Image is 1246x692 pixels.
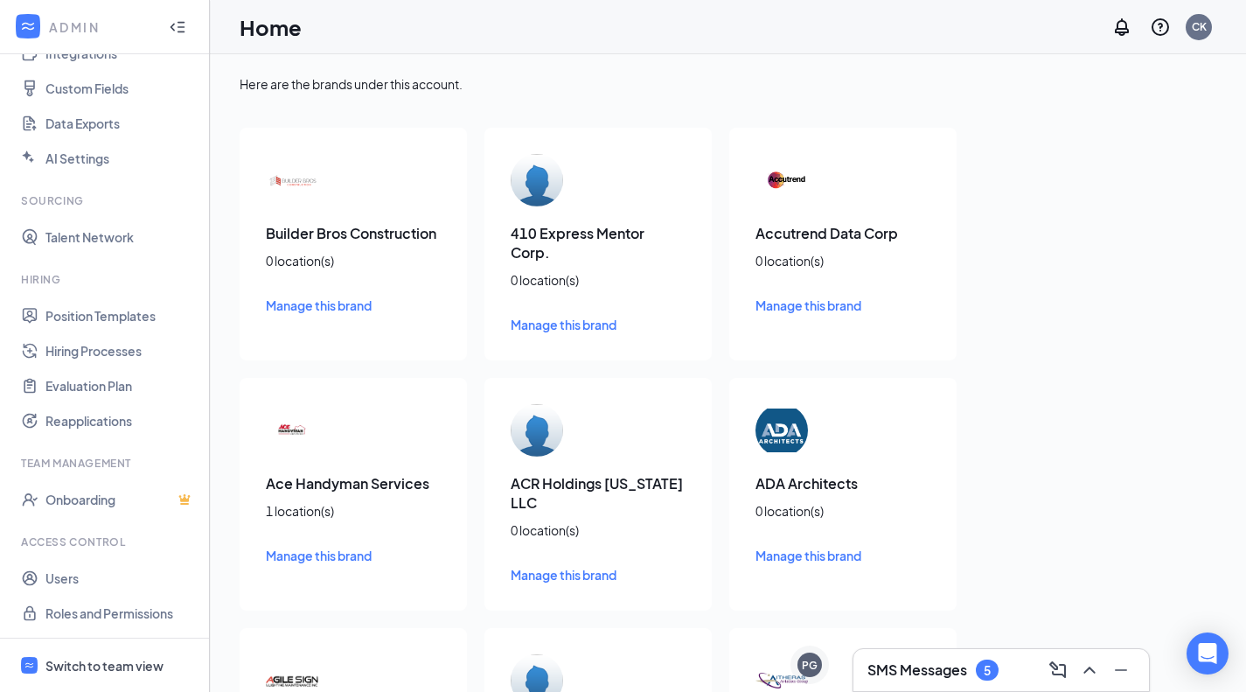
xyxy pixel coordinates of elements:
[49,18,153,36] div: ADMIN
[266,296,441,315] a: Manage this brand
[984,663,991,678] div: 5
[755,154,808,206] img: Accutrend Data Corp logo
[45,561,195,596] a: Users
[266,252,441,269] div: 0 location(s)
[802,658,818,673] div: PG
[45,368,195,403] a: Evaluation Plan
[45,333,195,368] a: Hiring Processes
[266,474,441,493] h3: Ace Handyman Services
[755,297,861,313] span: Manage this brand
[1187,633,1229,675] div: Open Intercom Messenger
[1079,660,1100,681] svg: ChevronUp
[511,404,563,457] img: ACR Holdings Delaware LLC logo
[266,297,372,313] span: Manage this brand
[1048,660,1068,681] svg: ComposeMessage
[1150,17,1171,38] svg: QuestionInfo
[755,474,930,493] h3: ADA Architects
[45,657,164,675] div: Switch to team view
[755,224,930,243] h3: Accutrend Data Corp
[24,660,35,671] svg: WorkstreamLogo
[511,565,686,584] a: Manage this brand
[1044,656,1072,684] button: ComposeMessage
[511,224,686,262] h3: 410 Express Mentor Corp.
[511,474,686,513] h3: ACR Holdings [US_STATE] LLC
[19,17,37,35] svg: WorkstreamLogo
[1075,656,1103,684] button: ChevronUp
[511,154,563,206] img: 410 Express Mentor Corp. logo
[21,272,191,287] div: Hiring
[45,596,195,631] a: Roles and Permissions
[755,548,861,563] span: Manage this brand
[755,546,930,565] a: Manage this brand
[240,12,302,42] h1: Home
[45,220,195,255] a: Talent Network
[1192,19,1207,34] div: CK
[266,502,441,520] div: 1 location(s)
[21,456,191,471] div: Team Management
[21,193,191,208] div: Sourcing
[45,403,195,438] a: Reapplications
[1110,660,1131,681] svg: Minimize
[266,154,318,206] img: Builder Bros Construction logo
[21,535,191,549] div: Access control
[45,482,195,517] a: OnboardingCrown
[755,404,808,457] img: ADA Architects logo
[266,548,372,563] span: Manage this brand
[867,661,967,680] h3: SMS Messages
[1111,17,1132,38] svg: Notifications
[511,567,616,583] span: Manage this brand
[169,18,186,36] svg: Collapse
[511,317,616,332] span: Manage this brand
[266,404,318,457] img: Ace Handyman Services logo
[511,315,686,334] a: Manage this brand
[266,546,441,565] a: Manage this brand
[45,298,195,333] a: Position Templates
[755,502,930,520] div: 0 location(s)
[755,252,930,269] div: 0 location(s)
[45,106,195,141] a: Data Exports
[755,296,930,315] a: Manage this brand
[511,271,686,289] div: 0 location(s)
[240,75,1216,93] div: Here are the brands under this account.
[511,521,686,539] div: 0 location(s)
[45,141,195,176] a: AI Settings
[266,224,441,243] h3: Builder Bros Construction
[1107,656,1135,684] button: Minimize
[45,71,195,106] a: Custom Fields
